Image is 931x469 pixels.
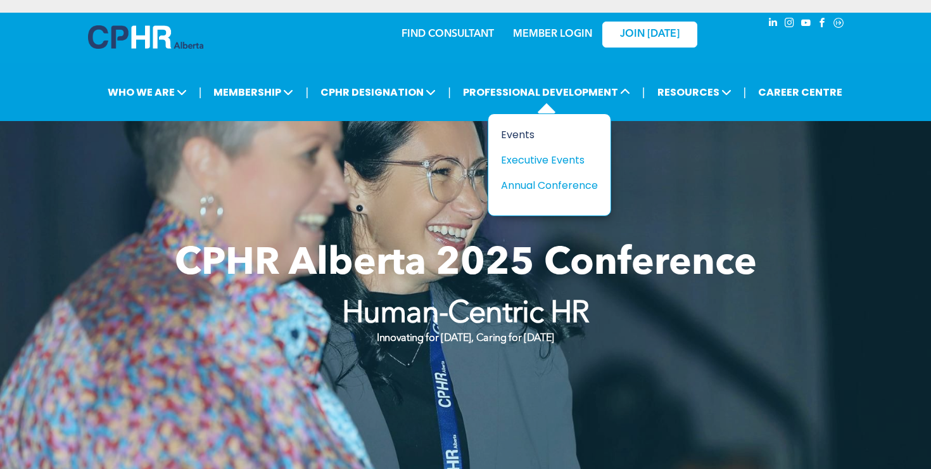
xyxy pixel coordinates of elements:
[754,80,846,104] a: CAREER CENTRE
[815,16,829,33] a: facebook
[501,177,588,193] div: Annual Conference
[501,152,588,168] div: Executive Events
[199,79,202,105] li: |
[88,25,203,49] img: A blue and white logo for cp alberta
[317,80,440,104] span: CPHR DESIGNATION
[513,29,592,39] a: MEMBER LOGIN
[402,29,494,39] a: FIND CONSULTANT
[342,299,589,330] strong: Human-Centric HR
[620,29,680,41] span: JOIN [DATE]
[501,127,588,143] div: Events
[459,80,634,104] span: PROFESSIONAL DEVELOPMENT
[782,16,796,33] a: instagram
[501,177,598,193] a: Annual Conference
[766,16,780,33] a: linkedin
[448,79,451,105] li: |
[104,80,191,104] span: WHO WE ARE
[305,79,308,105] li: |
[744,79,747,105] li: |
[501,152,598,168] a: Executive Events
[832,16,845,33] a: Social network
[175,245,757,283] span: CPHR Alberta 2025 Conference
[602,22,697,48] a: JOIN [DATE]
[642,79,645,105] li: |
[377,333,554,344] strong: Innovating for [DATE], Caring for [DATE]
[210,80,297,104] span: MEMBERSHIP
[654,80,735,104] span: RESOURCES
[501,127,598,143] a: Events
[799,16,813,33] a: youtube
